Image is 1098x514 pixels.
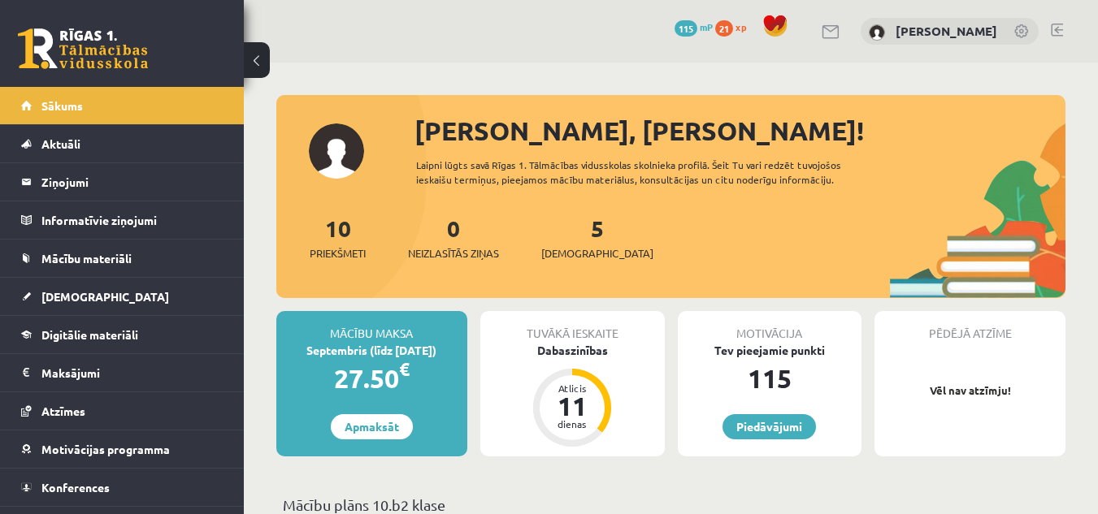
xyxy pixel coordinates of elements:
span: € [399,357,410,381]
legend: Ziņojumi [41,163,224,201]
a: 115 mP [675,20,713,33]
a: Aktuāli [21,125,224,162]
a: [PERSON_NAME] [896,23,997,39]
div: [PERSON_NAME], [PERSON_NAME]! [414,111,1065,150]
img: Anastasija Nikola Šefanovska [869,24,885,41]
div: Pēdējā atzīme [874,311,1065,342]
div: Laipni lūgts savā Rīgas 1. Tālmācības vidusskolas skolnieka profilā. Šeit Tu vari redzēt tuvojošo... [416,158,890,187]
a: Ziņojumi [21,163,224,201]
span: Mācību materiāli [41,251,132,266]
div: 27.50 [276,359,467,398]
a: Apmaksāt [331,414,413,439]
a: Digitālie materiāli [21,316,224,353]
span: Neizlasītās ziņas [408,245,499,261]
div: Motivācija [678,311,862,342]
span: Atzīmes [41,404,85,418]
div: Dabaszinības [480,342,665,359]
div: dienas [548,419,597,429]
a: [DEMOGRAPHIC_DATA] [21,278,224,315]
a: Atzīmes [21,392,224,430]
span: Motivācijas programma [41,442,170,456]
a: Motivācijas programma [21,430,224,468]
a: Konferences [21,469,224,506]
span: Digitālie materiāli [41,327,138,342]
div: Septembris (līdz [DATE]) [276,342,467,359]
span: xp [736,20,746,33]
a: Informatīvie ziņojumi [21,201,224,239]
span: 21 [715,20,733,37]
a: Maksājumi [21,354,224,391]
a: 21 xp [715,20,754,33]
div: 115 [678,359,862,398]
a: Piedāvājumi [723,414,816,439]
div: Tev pieejamie punkti [678,342,862,359]
legend: Maksājumi [41,354,224,391]
a: Sākums [21,87,224,124]
span: Aktuāli [41,136,80,151]
div: 11 [548,393,597,419]
div: Mācību maksa [276,311,467,342]
span: 115 [675,20,697,37]
legend: Informatīvie ziņojumi [41,201,224,239]
p: Vēl nav atzīmju! [883,382,1057,399]
div: Tuvākā ieskaite [480,311,665,342]
span: [DEMOGRAPHIC_DATA] [41,289,169,304]
a: Rīgas 1. Tālmācības vidusskola [18,28,148,69]
div: Atlicis [548,383,597,393]
span: Konferences [41,480,110,495]
span: Priekšmeti [310,245,366,261]
a: Dabaszinības Atlicis 11 dienas [480,342,665,449]
a: 10Priekšmeti [310,214,366,261]
span: [DEMOGRAPHIC_DATA] [541,245,653,261]
span: mP [700,20,713,33]
span: Sākums [41,98,83,113]
a: 0Neizlasītās ziņas [408,214,499,261]
a: 5[DEMOGRAPHIC_DATA] [541,214,653,261]
a: Mācību materiāli [21,240,224,277]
